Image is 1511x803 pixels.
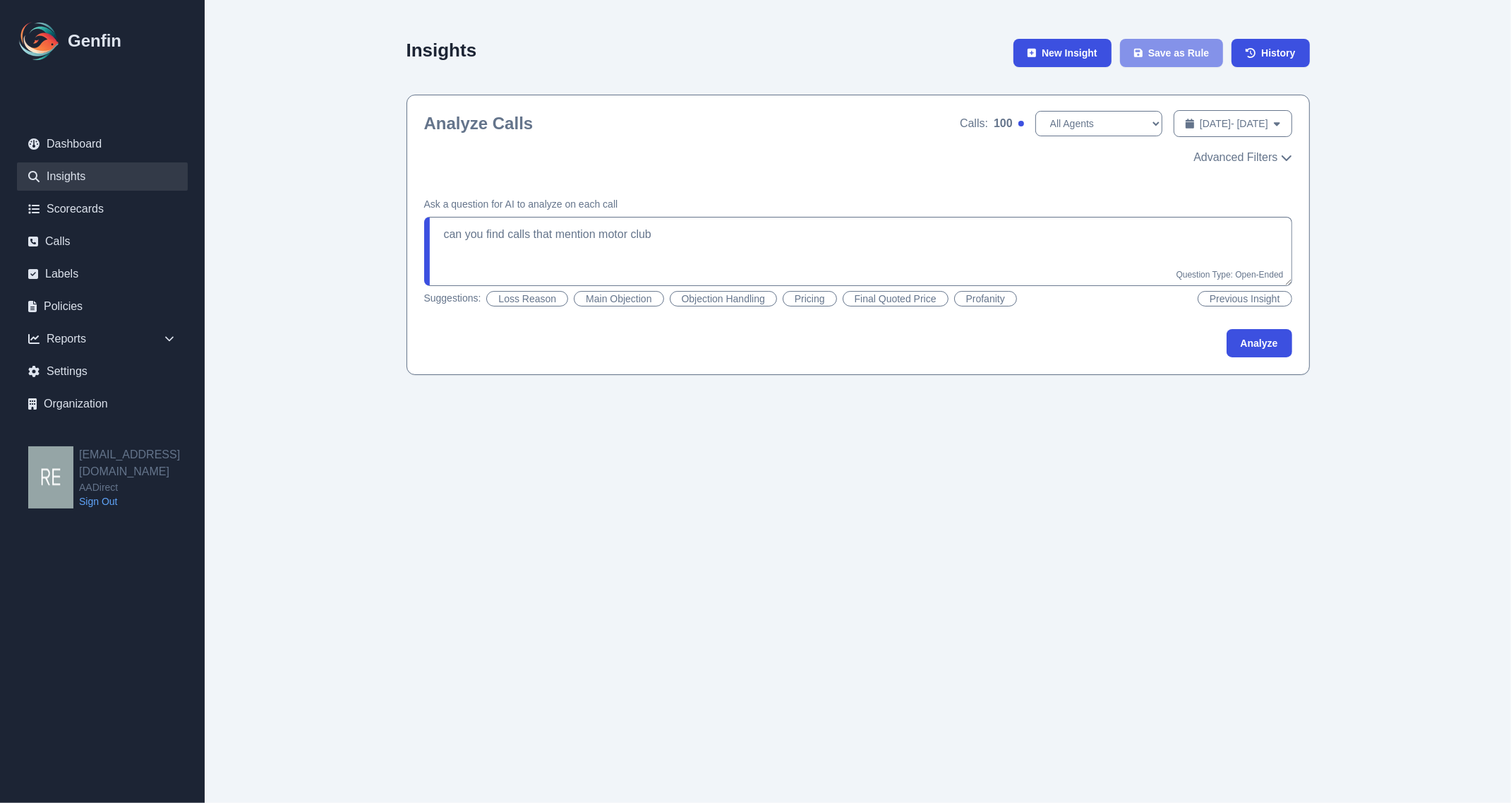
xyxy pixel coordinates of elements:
img: Logo [17,18,62,64]
span: Advanced Filters [1193,149,1277,166]
span: Question Type: Open-Ended [1176,270,1284,280]
span: AADirect [79,480,205,494]
h1: Genfin [68,30,121,52]
button: Analyze [1227,329,1292,357]
span: Save as Rule [1148,46,1209,60]
textarea: can you find calls that mention motor club [424,217,1292,286]
a: Calls [17,227,188,256]
a: History [1232,39,1309,67]
span: New Insight [1042,46,1097,60]
button: Main Objection [574,291,663,307]
a: Labels [17,260,188,288]
button: Pricing [783,291,837,307]
h2: Analyze Calls [424,112,534,135]
button: Advanced Filters [1193,149,1292,166]
a: Organization [17,390,188,418]
img: resqueda@aadirect.com [28,446,73,508]
button: Final Quoted Price [843,291,949,307]
h2: Insights [407,40,477,61]
a: Scorecards [17,195,188,223]
button: Previous Insight [1198,291,1292,307]
div: Reports [17,325,188,353]
button: [DATE]- [DATE] [1174,110,1292,137]
a: Insights [17,162,188,191]
span: 100 [994,115,1013,132]
button: New Insight [1013,39,1112,67]
span: Suggestions: [424,291,481,307]
button: Profanity [954,291,1017,307]
button: Save as Rule [1120,39,1224,67]
a: Policies [17,292,188,321]
span: [DATE] - [DATE] [1200,117,1268,131]
a: Dashboard [17,130,188,158]
span: History [1261,46,1295,60]
h4: Ask a question for AI to analyze on each call [424,197,1292,211]
button: Objection Handling [670,291,777,307]
h2: [EMAIL_ADDRESS][DOMAIN_NAME] [79,446,205,480]
button: Loss Reason [486,291,568,307]
a: Sign Out [79,494,205,508]
a: Settings [17,357,188,386]
span: Calls: [960,115,988,132]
